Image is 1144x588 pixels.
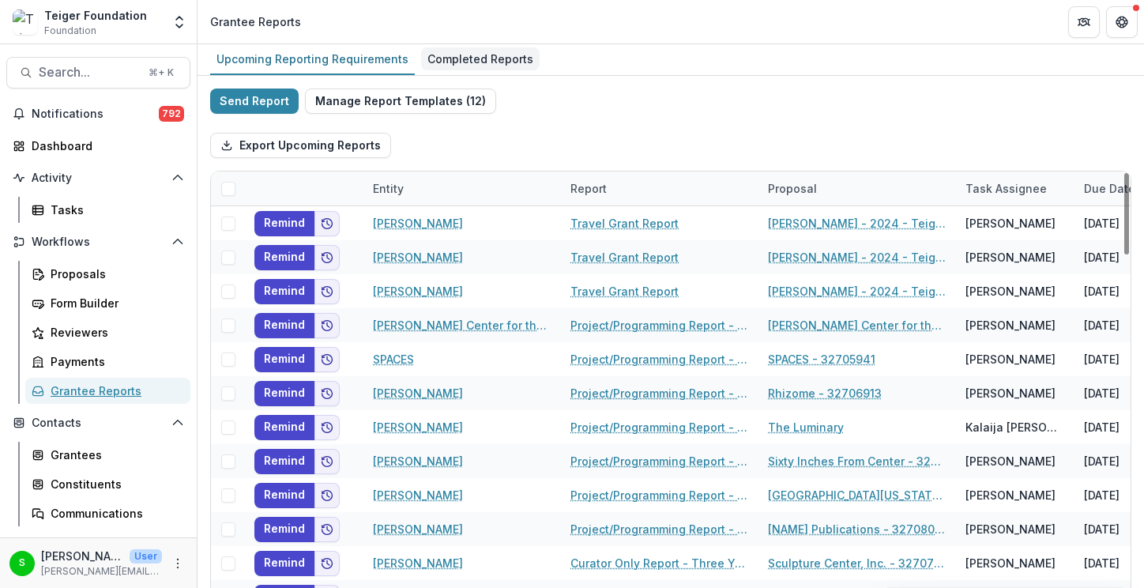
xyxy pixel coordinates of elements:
div: [PERSON_NAME] [965,487,1056,503]
div: Proposal [758,180,826,197]
button: Remind [254,245,314,270]
div: Entity [363,171,561,205]
a: Sixty Inches From Center - 32707763 [768,453,946,469]
button: Remind [254,211,314,236]
button: Add to friends [314,347,340,372]
span: 792 [159,106,184,122]
a: [GEOGRAPHIC_DATA][US_STATE], [GEOGRAPHIC_DATA] [768,487,946,503]
div: [PERSON_NAME] [965,521,1056,537]
div: Task Assignee [956,180,1056,197]
a: The Luminary [768,419,844,435]
div: ⌘ + K [145,64,177,81]
div: Proposal [758,171,956,205]
div: Task Assignee [956,171,1074,205]
a: Travel Grant Report [570,283,679,300]
div: Stephanie [19,558,25,568]
a: [PERSON_NAME] - 2024 - Teiger Foundation Travel Grant [768,283,946,300]
a: Form Builder [25,290,190,316]
a: Completed Reports [421,44,540,75]
div: Grantees [51,447,178,463]
p: [PERSON_NAME] [41,548,123,564]
div: Report [561,171,758,205]
button: Add to friends [314,245,340,270]
div: [PERSON_NAME] [965,283,1056,300]
button: Add to friends [314,313,340,338]
a: Project/Programming Report - Conversation [570,351,749,367]
a: [PERSON_NAME] [373,249,463,266]
a: [NAME] Publications - 32708083 [768,521,946,537]
p: [PERSON_NAME][EMAIL_ADDRESS][DOMAIN_NAME] [41,564,162,579]
button: Add to friends [314,551,340,576]
img: Teiger Foundation [13,9,38,35]
a: [PERSON_NAME] [373,487,463,503]
button: Open Contacts [6,410,190,435]
div: Payments [51,353,178,370]
div: Dashboard [32,138,178,154]
nav: breadcrumb [204,10,307,33]
a: [PERSON_NAME] [373,215,463,232]
button: Remind [254,279,314,304]
a: Dashboard [6,133,190,159]
button: Add to friends [314,381,340,406]
div: Upcoming Reporting Requirements [210,47,415,70]
span: Activity [32,171,165,185]
a: Project/Programming Report - Conversation [570,521,749,537]
div: [PERSON_NAME] [965,555,1056,571]
div: Tasks [51,202,178,218]
button: Partners [1068,6,1100,38]
button: Open Activity [6,165,190,190]
a: [PERSON_NAME] Center for the Visual Arts - 32705743 [768,317,946,334]
div: Constituents [51,476,178,492]
button: Search... [6,57,190,89]
button: Remind [254,415,314,440]
div: Entity [363,180,413,197]
button: Remind [254,483,314,508]
a: Travel Grant Report [570,215,679,232]
button: Send Report [210,89,299,114]
div: [PERSON_NAME] [965,385,1056,401]
button: Add to friends [314,279,340,304]
div: Grantee Reports [210,13,301,30]
div: [PERSON_NAME] [965,215,1056,232]
button: Remind [254,551,314,576]
button: Add to friends [314,211,340,236]
div: [PERSON_NAME] [965,249,1056,266]
div: Completed Reports [421,47,540,70]
p: User [130,549,162,563]
button: Notifications792 [6,101,190,126]
button: Remind [254,517,314,542]
a: Communications [25,500,190,526]
button: More [168,554,187,573]
span: Search... [39,65,139,80]
span: Foundation [44,24,96,38]
a: Upcoming Reporting Requirements [210,44,415,75]
span: Notifications [32,107,159,121]
div: Grantee Reports [51,383,178,399]
button: Remind [254,347,314,372]
span: Contacts [32,416,165,430]
a: Reviewers [25,319,190,345]
button: Manage Report Templates (12) [305,89,496,114]
button: Add to friends [314,483,340,508]
a: [PERSON_NAME] - 2024 - Teiger Foundation Travel Grant [768,249,946,266]
button: Open Data & Reporting [6,533,190,558]
button: Export Upcoming Reports [210,133,391,158]
a: Grantee Reports [25,378,190,404]
a: [PERSON_NAME] [373,385,463,401]
a: Project/Programming Report - Conversation [570,385,749,401]
div: Communications [51,505,178,522]
button: Open Workflows [6,229,190,254]
div: [PERSON_NAME] [965,351,1056,367]
a: Curator Only Report - Three Year [570,555,749,571]
button: Add to friends [314,517,340,542]
span: Workflows [32,236,165,249]
a: Constituents [25,471,190,497]
button: Get Help [1106,6,1138,38]
a: Project/Programming Report - Conversation [570,487,749,503]
a: [PERSON_NAME] [373,521,463,537]
div: Form Builder [51,295,178,311]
